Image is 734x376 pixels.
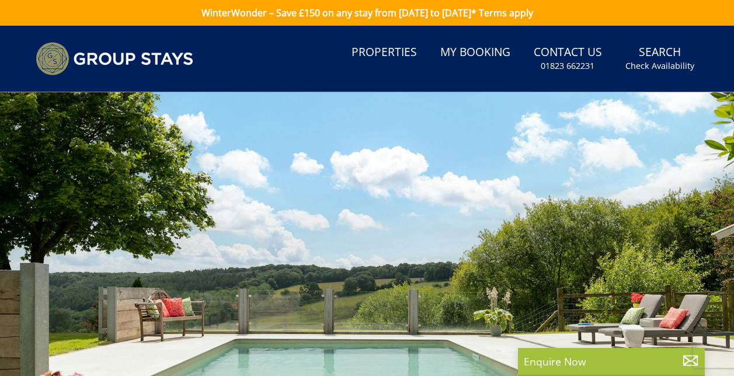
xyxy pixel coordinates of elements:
[347,40,422,66] a: Properties
[524,354,699,369] p: Enquire Now
[541,60,594,72] small: 01823 662231
[436,40,515,66] a: My Booking
[36,42,193,75] img: Group Stays
[529,40,607,78] a: Contact Us01823 662231
[621,40,699,78] a: SearchCheck Availability
[625,60,694,72] small: Check Availability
